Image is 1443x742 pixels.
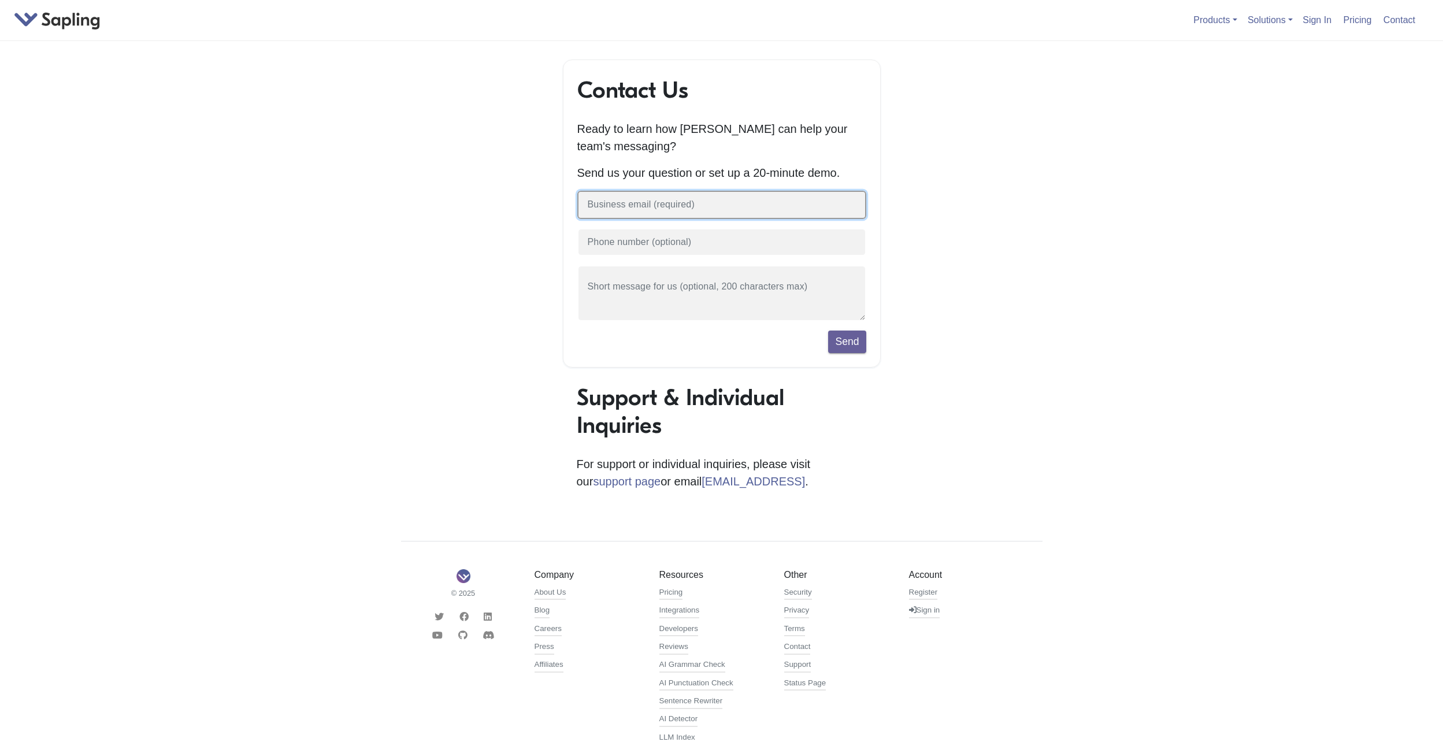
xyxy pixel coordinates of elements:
h5: Company [535,569,642,580]
a: Security [784,587,812,600]
p: Ready to learn how [PERSON_NAME] can help your team's messaging? [577,120,866,155]
a: Terms [784,623,805,637]
h1: Support & Individual Inquiries [577,384,867,439]
p: Send us your question or set up a 20-minute demo. [577,164,866,181]
a: Sign In [1298,10,1336,29]
button: Send [828,331,866,353]
a: Contact [784,641,811,655]
input: Phone number (optional) [577,228,866,257]
a: Solutions [1248,15,1293,25]
h5: Other [784,569,892,580]
h1: Contact Us [577,76,866,104]
i: Twitter [435,612,444,621]
i: Github [458,630,468,640]
a: Privacy [784,604,810,618]
a: Register [909,587,938,600]
a: AI Detector [659,713,698,727]
a: About Us [535,587,566,600]
i: Discord [483,630,494,640]
a: Affiliates [535,659,563,673]
a: Status Page [784,677,826,691]
a: AI Punctuation Check [659,677,733,691]
p: For support or individual inquiries, please visit our or email . [577,455,867,490]
a: support page [593,475,661,488]
a: AI Grammar Check [659,659,725,673]
a: Press [535,641,554,655]
a: Sentence Rewriter [659,695,723,709]
h5: Account [909,569,1017,580]
a: Reviews [659,641,688,655]
input: Business email (required) [577,191,866,219]
a: Contact [1379,10,1420,29]
a: Products [1193,15,1237,25]
i: LinkedIn [484,612,492,621]
i: Youtube [432,630,443,640]
img: Sapling Logo [457,569,470,583]
h5: Resources [659,569,767,580]
a: Blog [535,604,550,618]
a: Support [784,659,811,673]
a: Pricing [1339,10,1377,29]
a: Careers [535,623,562,637]
a: Pricing [659,587,683,600]
small: © 2025 [410,588,517,599]
a: Integrations [659,604,700,618]
i: Facebook [459,612,469,621]
a: Developers [659,623,698,637]
a: [EMAIL_ADDRESS] [702,475,805,488]
a: Sign in [909,604,940,618]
